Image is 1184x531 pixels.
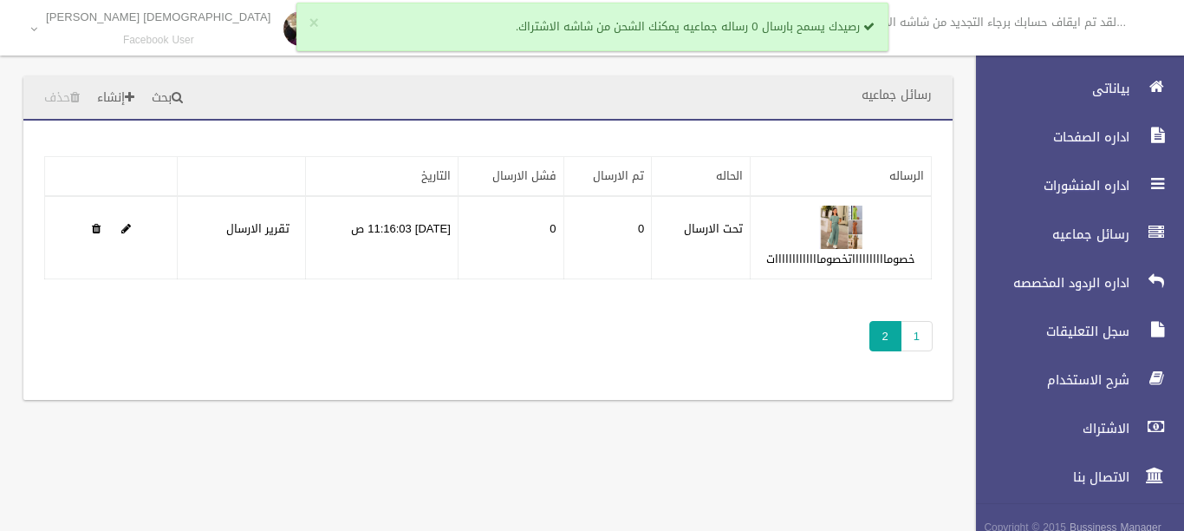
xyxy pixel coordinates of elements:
a: 1 [901,321,933,351]
a: الاتصال بنا [961,458,1184,496]
a: Edit [121,218,131,239]
a: خصومااااااااااتخصومااااااااااااات [766,248,915,270]
div: رصيدك يسمح بارسال 0 رساله جماعيه يمكنك الشحن من شاشه الاشتراك. [296,3,888,51]
td: 0 [458,196,563,279]
button: × [309,15,319,32]
a: بحث [145,82,190,115]
span: سجل التعليقات [961,323,1135,340]
img: 638909362914427190.jpeg [819,206,862,249]
a: تم الارسال [593,165,644,187]
a: شرح الاستخدام [961,361,1184,399]
a: Edit [819,218,862,239]
span: بياناتى [961,80,1135,97]
a: الاشتراك [961,410,1184,448]
a: رسائل جماعيه [961,215,1184,253]
small: Facebook User [46,34,271,47]
a: اداره المنشورات [961,167,1184,205]
span: اداره المنشورات [961,177,1135,194]
a: تقرير الارسال [226,218,289,239]
th: الرساله [751,157,932,197]
a: بياناتى [961,69,1184,108]
td: 0 [563,196,652,279]
span: 2 [869,321,901,351]
a: إنشاء [90,82,141,115]
a: سجل التعليقات [961,312,1184,351]
a: اداره الردود المخصصه [961,264,1184,302]
header: رسائل جماعيه [841,78,953,112]
span: شرح الاستخدام [961,371,1135,389]
th: الحاله [652,157,751,197]
span: رسائل جماعيه [961,226,1135,243]
a: فشل الارسال [492,165,556,187]
span: الاتصال بنا [961,469,1135,486]
span: اداره الصفحات [961,128,1135,146]
p: [DEMOGRAPHIC_DATA] [PERSON_NAME] [46,10,271,23]
label: تحت الارسال [684,219,743,239]
td: [DATE] 11:16:03 ص [305,196,458,279]
a: التاريخ [421,165,451,187]
a: اداره الصفحات [961,118,1184,156]
span: الاشتراك [961,420,1135,437]
span: اداره الردود المخصصه [961,274,1135,292]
